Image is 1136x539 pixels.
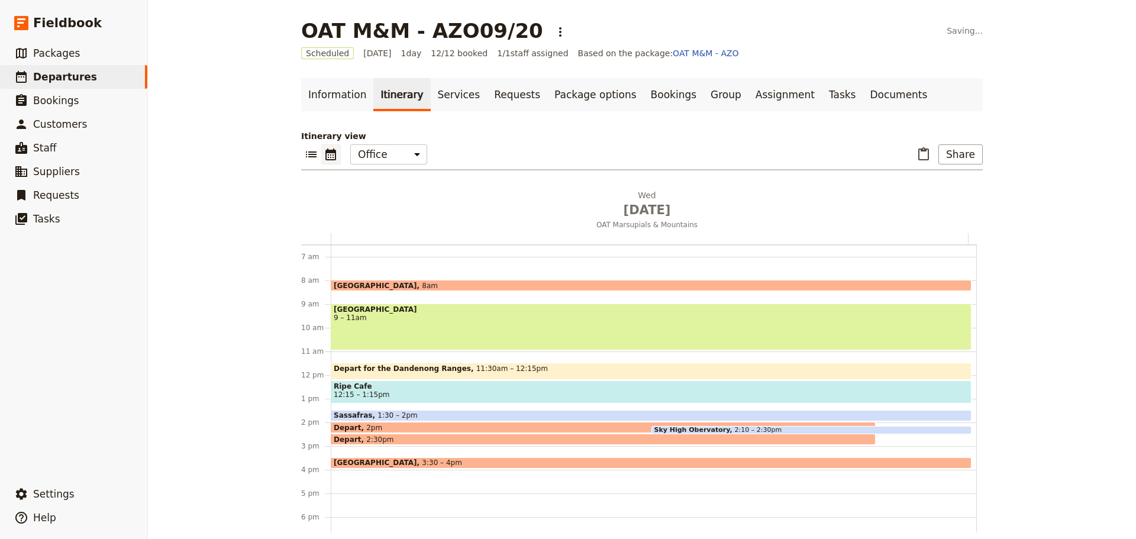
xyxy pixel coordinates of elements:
[331,280,972,291] div: [GEOGRAPHIC_DATA]8am
[301,512,331,522] div: 6 pm
[863,78,934,111] a: Documents
[33,14,102,32] span: Fieldbook
[301,465,331,475] div: 4 pm
[578,47,739,59] span: Based on the package:
[422,282,438,289] span: 8am
[431,78,488,111] a: Services
[301,394,331,404] div: 1 pm
[33,142,57,154] span: Staff
[301,441,331,451] div: 3 pm
[947,25,983,37] div: Saving...
[550,22,570,42] button: Actions
[366,435,393,443] span: 2:30pm
[33,189,79,201] span: Requests
[301,299,331,309] div: 9 am
[33,166,80,177] span: Suppliers
[334,314,969,322] span: 9 – 11am
[644,78,703,111] a: Bookings
[321,144,341,164] button: Calendar view
[331,363,972,380] div: Depart for the Dandenong Ranges11:30am – 12:15pm
[735,427,782,434] span: 2:10 – 2:30pm
[33,512,56,524] span: Help
[33,488,75,500] span: Settings
[33,71,97,83] span: Departures
[301,19,543,43] h1: OAT M&M - AZO09/20
[335,189,958,219] h2: Wed
[301,276,331,285] div: 8 am
[301,252,331,262] div: 7 am
[654,427,735,434] span: Sky High Obervatory
[331,422,876,433] div: Depart2pm
[366,424,382,431] span: 2pm
[651,426,972,434] div: Sky High Obervatory2:10 – 2:30pm
[822,78,863,111] a: Tasks
[547,78,643,111] a: Package options
[331,434,876,445] div: Depart2:30pm
[476,364,548,378] span: 11:30am – 12:15pm
[334,424,366,431] span: Depart
[363,47,391,59] span: [DATE]
[334,459,422,467] span: [GEOGRAPHIC_DATA]
[301,370,331,380] div: 12 pm
[373,78,430,111] a: Itinerary
[703,78,748,111] a: Group
[33,213,60,225] span: Tasks
[487,78,547,111] a: Requests
[938,144,983,164] button: Share
[301,418,331,427] div: 2 pm
[334,435,366,443] span: Depart
[301,489,331,498] div: 5 pm
[748,78,822,111] a: Assignment
[914,144,934,164] button: Paste itinerary item
[331,304,972,350] div: [GEOGRAPHIC_DATA]9 – 11am
[331,189,968,233] button: Wed [DATE]OAT Marsupials & Mountains
[401,47,422,59] span: 1 day
[334,282,422,289] span: [GEOGRAPHIC_DATA]
[334,411,377,419] span: Sassafras
[301,78,373,111] a: Information
[334,382,969,390] span: Ripe Cafe
[334,364,476,373] span: Depart for the Dandenong Ranges
[301,323,331,333] div: 10 am
[673,49,738,58] a: OAT M&M - AZO
[33,118,87,130] span: Customers
[331,220,963,230] span: OAT Marsupials & Mountains
[334,305,969,314] span: [GEOGRAPHIC_DATA]
[301,144,321,164] button: List view
[301,130,983,142] p: Itinerary view
[497,47,568,59] span: 1 / 1 staff assigned
[334,390,389,399] span: 12:15 – 1:15pm
[335,201,958,219] span: [DATE]
[33,47,80,59] span: Packages
[301,47,354,59] span: Scheduled
[377,411,418,419] span: 1:30 – 2pm
[422,459,462,467] span: 3:30 – 4pm
[331,380,972,404] div: Ripe Cafe12:15 – 1:15pm
[431,47,488,59] span: 12/12 booked
[331,410,972,421] div: Sassafras1:30 – 2pm
[33,95,79,106] span: Bookings
[301,347,331,356] div: 11 am
[331,457,972,469] div: [GEOGRAPHIC_DATA]3:30 – 4pm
